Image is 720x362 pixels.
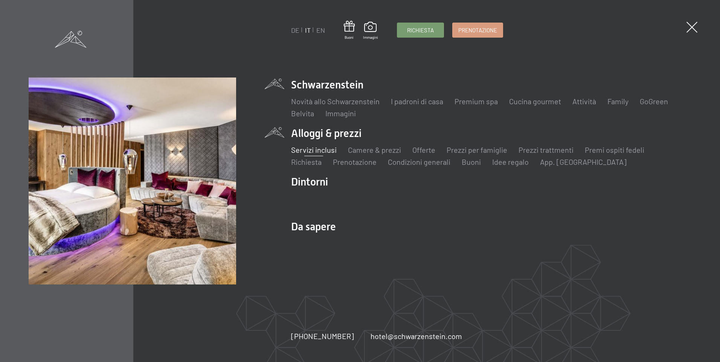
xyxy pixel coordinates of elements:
a: Cucina gourmet [509,97,561,106]
a: Condizioni generali [388,157,450,166]
a: Prenotazione [333,157,377,166]
a: IT [305,26,311,34]
a: Prezzi per famiglie [447,145,507,154]
a: EN [316,26,325,34]
a: Camere & prezzi [348,145,401,154]
a: Buoni [462,157,481,166]
a: GoGreen [640,97,668,106]
a: App. [GEOGRAPHIC_DATA] [540,157,627,166]
a: Immagini [325,109,356,118]
span: Richiesta [407,26,434,34]
span: Buoni [344,35,355,40]
a: Prenotazione [453,23,503,37]
a: Buoni [344,21,355,40]
a: Prezzi trattmenti [519,145,574,154]
span: [PHONE_NUMBER] [291,332,354,341]
a: Family [607,97,628,106]
a: DE [291,26,299,34]
a: I padroni di casa [391,97,443,106]
a: Richiesta [397,23,444,37]
a: Servizi inclusi [291,145,337,154]
a: hotel@schwarzenstein.com [371,331,462,341]
a: Richiesta [291,157,322,166]
a: Attività [572,97,596,106]
a: Idee regalo [492,157,529,166]
a: Premi ospiti fedeli [585,145,644,154]
a: Immagini [363,22,378,40]
a: Offerte [412,145,435,154]
a: Belvita [291,109,314,118]
span: Prenotazione [458,26,497,34]
a: [PHONE_NUMBER] [291,331,354,341]
span: Immagini [363,35,378,40]
a: Premium spa [455,97,498,106]
a: Novità allo Schwarzenstein [291,97,380,106]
